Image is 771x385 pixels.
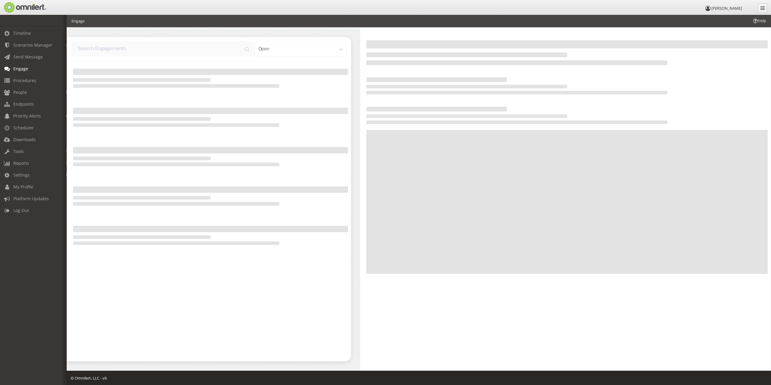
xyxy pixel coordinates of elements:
span: Scheduler [13,125,34,131]
span: [PERSON_NAME] [711,5,742,11]
span: People [13,89,27,95]
span: Help [752,18,766,24]
span: Scenarios Manager [13,42,52,48]
span: Priority Alerts [13,113,41,119]
span: Platform Updates [13,196,49,201]
span: Timeline [13,30,31,36]
span: Downloads [13,137,36,142]
img: Omnilert [3,2,46,13]
input: input [71,41,255,57]
span: Endpoints [13,101,34,107]
span: Log Out [13,207,29,213]
a: Collapse Menu [758,4,767,13]
span: Engage [13,66,28,71]
span: Reports [13,160,29,166]
div: open [255,41,347,57]
span: Tools [13,148,24,154]
span: © Omnilert, LLC - v6 [71,375,107,381]
span: Procedures [13,78,36,83]
li: Engage [71,18,85,24]
span: Send Message [13,54,43,60]
span: My Profile [13,184,33,190]
span: Settings [13,172,30,178]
